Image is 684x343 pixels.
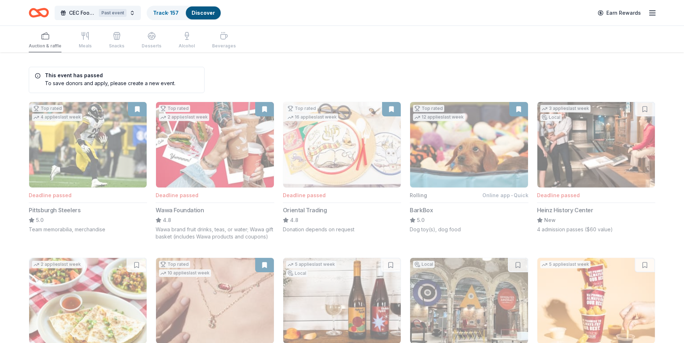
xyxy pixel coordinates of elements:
a: Discover [192,10,215,16]
a: Home [29,4,49,21]
button: Image for Heinz History Center3 applieslast weekLocalDeadline passedHeinz History CenterNew4 admi... [537,102,655,233]
button: Image for Pittsburgh SteelersTop rated4 applieslast weekDeadline passedPittsburgh Steelers5.0Team... [29,102,147,233]
a: Earn Rewards [593,6,645,19]
a: Track· 157 [153,10,179,16]
span: CEC Food Truck & Family Festival [69,9,96,17]
button: Track· 157Discover [147,6,221,20]
div: Past event [99,9,127,17]
button: Image for Oriental TradingTop rated16 applieslast weekDeadline passedOriental Trading4.8Donation ... [283,102,401,233]
h5: This event has passed [35,73,175,78]
button: Image for BarkBoxTop rated12 applieslast weekRollingOnline app•QuickBarkBox5.0Dog toy(s), dog food [410,102,528,233]
button: CEC Food Truck & Family FestivalPast event [55,6,141,20]
button: Image for Wawa FoundationTop rated2 applieslast weekDeadline passedWawa Foundation4.8Wawa brand f... [156,102,274,240]
div: To save donors and apply, please create a new event. [35,79,175,87]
